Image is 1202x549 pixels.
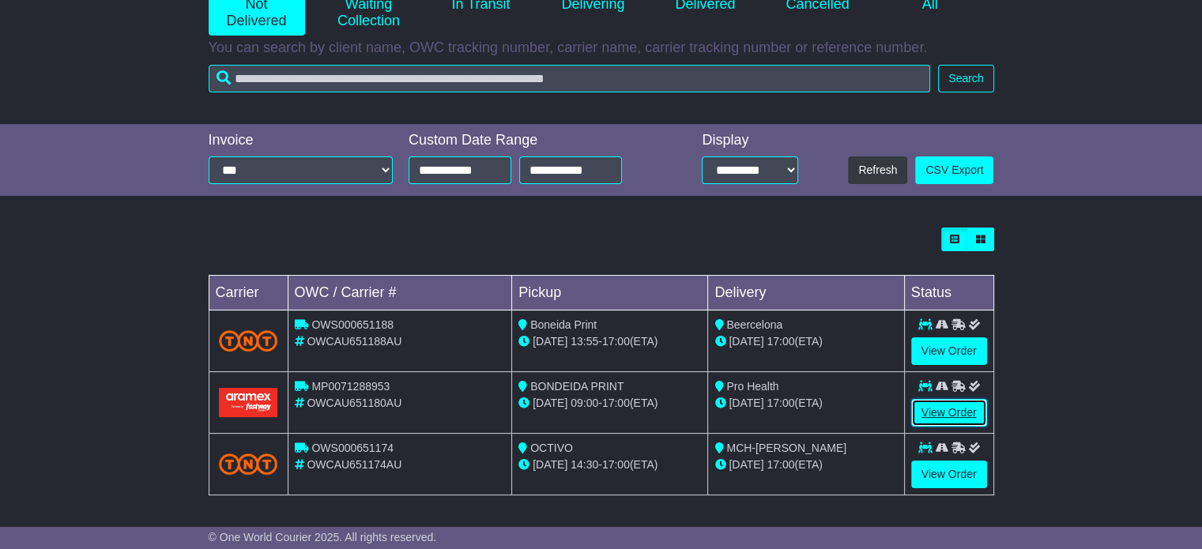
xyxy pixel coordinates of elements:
[602,458,630,471] span: 17:00
[938,65,993,92] button: Search
[602,335,630,348] span: 17:00
[848,156,907,184] button: Refresh
[219,453,278,475] img: TNT_Domestic.png
[767,397,794,409] span: 17:00
[911,461,987,488] a: View Order
[409,132,660,149] div: Custom Date Range
[518,333,701,350] div: - (ETA)
[571,335,598,348] span: 13:55
[533,458,567,471] span: [DATE]
[209,39,994,57] p: You can search by client name, OWC tracking number, carrier name, carrier tracking number or refe...
[209,132,394,149] div: Invoice
[533,397,567,409] span: [DATE]
[219,388,278,417] img: Aramex.png
[571,397,598,409] span: 09:00
[911,399,987,427] a: View Order
[726,442,846,454] span: MCH-[PERSON_NAME]
[915,156,993,184] a: CSV Export
[209,531,437,543] span: © One World Courier 2025. All rights reserved.
[533,335,567,348] span: [DATE]
[729,335,763,348] span: [DATE]
[530,380,624,393] span: BONDEIDA PRINT
[708,276,904,310] td: Delivery
[307,458,401,471] span: OWCAU651174AU
[702,132,798,149] div: Display
[307,335,401,348] span: OWCAU651188AU
[729,397,763,409] span: [DATE]
[602,397,630,409] span: 17:00
[219,330,278,352] img: TNT_Domestic.png
[311,380,390,393] span: MP0071288953
[726,318,782,331] span: Beercelona
[311,442,394,454] span: OWS000651174
[714,395,897,412] div: (ETA)
[512,276,708,310] td: Pickup
[767,458,794,471] span: 17:00
[571,458,598,471] span: 14:30
[530,442,573,454] span: OCTIVO
[288,276,512,310] td: OWC / Carrier #
[726,380,778,393] span: Pro Health
[911,337,987,365] a: View Order
[714,457,897,473] div: (ETA)
[530,318,597,331] span: Boneida Print
[518,395,701,412] div: - (ETA)
[714,333,897,350] div: (ETA)
[209,276,288,310] td: Carrier
[767,335,794,348] span: 17:00
[729,458,763,471] span: [DATE]
[904,276,993,310] td: Status
[307,397,401,409] span: OWCAU651180AU
[518,457,701,473] div: - (ETA)
[311,318,394,331] span: OWS000651188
